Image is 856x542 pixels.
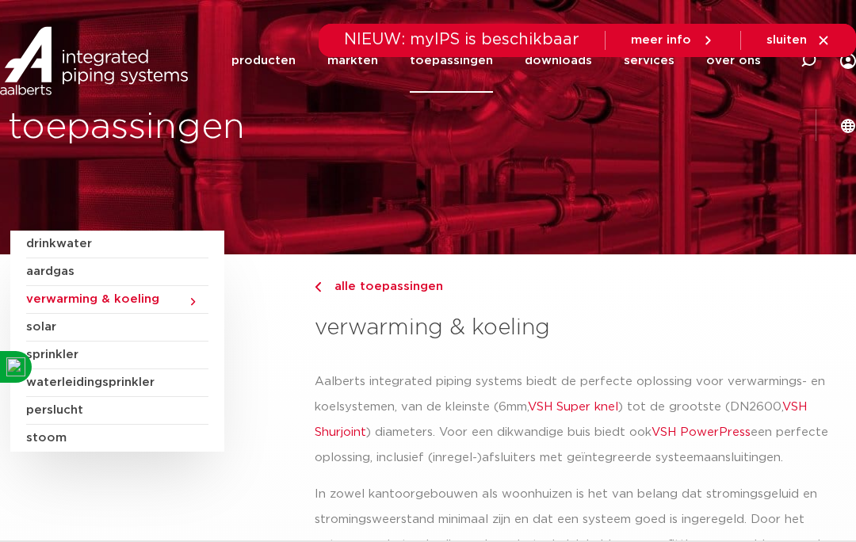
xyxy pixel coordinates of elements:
[26,258,208,286] a: aardgas
[652,426,751,438] a: VSH PowerPress
[327,29,378,93] a: markten
[528,401,618,413] a: VSH Super knel
[26,286,208,314] a: verwarming & koeling
[525,29,592,93] a: downloads
[631,33,715,48] a: meer info
[231,29,296,93] a: producten
[315,282,321,292] img: chevron-right.svg
[624,29,674,93] a: services
[344,32,579,48] span: NIEUW: myIPS is beschikbaar
[410,29,493,93] a: toepassingen
[26,231,208,258] a: drinkwater
[315,277,846,296] a: alle toepassingen
[840,29,856,93] div: my IPS
[706,29,761,93] a: over ons
[231,29,761,93] nav: Menu
[26,397,208,425] a: perslucht
[325,281,443,292] span: alle toepassingen
[766,33,831,48] a: sluiten
[766,34,807,46] span: sluiten
[26,342,208,369] a: sprinkler
[315,312,846,344] h3: verwarming & koeling
[26,425,208,452] a: stoom
[26,314,208,342] a: solar
[26,369,208,397] a: waterleidingsprinkler
[315,369,846,471] p: Aalberts integrated piping systems biedt de perfecte oplossing voor verwarmings- en koelsystemen,...
[315,401,807,438] a: VSH Shurjoint
[631,34,691,46] span: meer info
